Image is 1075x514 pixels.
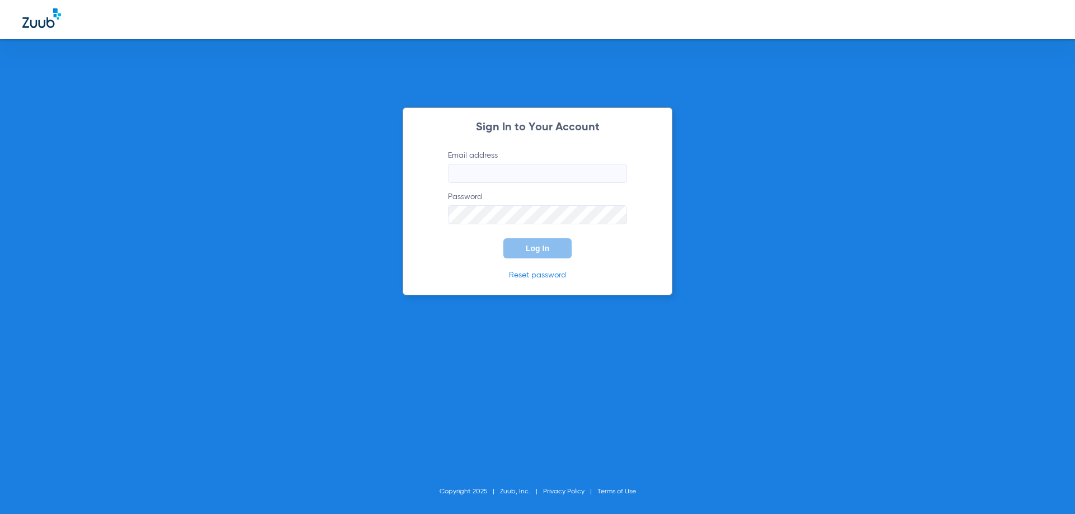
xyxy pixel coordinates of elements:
span: Log In [526,244,549,253]
img: Zuub Logo [22,8,61,28]
a: Privacy Policy [543,488,585,495]
label: Email address [448,150,627,183]
input: Password [448,205,627,224]
a: Reset password [509,271,566,279]
label: Password [448,191,627,224]
li: Copyright 2025 [440,486,500,497]
button: Log In [503,238,572,258]
input: Email address [448,164,627,183]
h2: Sign In to Your Account [431,122,644,133]
a: Terms of Use [597,488,636,495]
li: Zuub, Inc. [500,486,543,497]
